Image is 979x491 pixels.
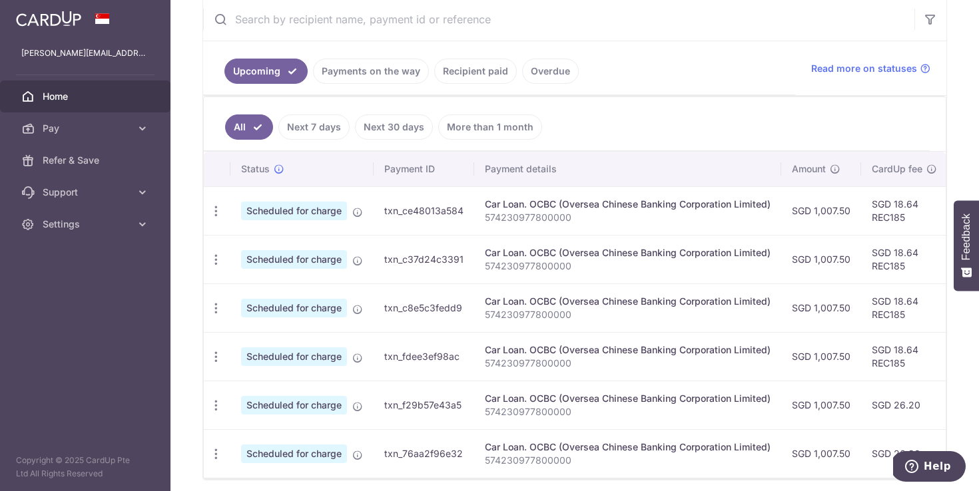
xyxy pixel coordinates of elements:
p: [PERSON_NAME][EMAIL_ADDRESS][DOMAIN_NAME] [21,47,149,60]
span: Scheduled for charge [241,396,347,414]
td: SGD 1,007.50 [781,186,861,235]
span: Scheduled for charge [241,250,347,269]
span: Scheduled for charge [241,202,347,220]
button: Feedback - Show survey [954,200,979,291]
span: Status [241,162,270,176]
a: Recipient paid [434,59,517,84]
td: SGD 1,007.50 [781,283,861,332]
img: CardUp [16,11,81,27]
a: More than 1 month [438,114,542,140]
span: Support [43,186,131,199]
div: Car Loan. OCBC (Oversea Chinese Banking Corporation Limited) [485,440,771,454]
span: Read more on statuses [811,62,917,75]
span: Pay [43,122,131,135]
td: SGD 18.64 REC185 [861,235,948,283]
td: SGD 1,007.50 [781,381,861,429]
span: Scheduled for charge [241,299,347,317]
div: Car Loan. OCBC (Oversea Chinese Banking Corporation Limited) [485,343,771,357]
a: Read more on statuses [811,62,930,75]
th: Payment details [474,152,781,186]
span: Amount [792,162,826,176]
td: SGD 1,007.50 [781,235,861,283]
p: 574230977800000 [485,259,771,273]
p: 574230977800000 [485,357,771,370]
span: Home [43,90,131,103]
div: Car Loan. OCBC (Oversea Chinese Banking Corporation Limited) [485,198,771,211]
td: SGD 1,007.50 [781,429,861,478]
td: txn_c37d24c3391 [374,235,474,283]
p: 574230977800000 [485,211,771,224]
span: CardUp fee [872,162,922,176]
div: Car Loan. OCBC (Oversea Chinese Banking Corporation Limited) [485,392,771,405]
a: All [225,114,273,140]
a: Next 30 days [355,114,433,140]
a: Overdue [522,59,579,84]
a: Next 7 days [278,114,350,140]
td: SGD 1,007.50 [781,332,861,381]
p: 574230977800000 [485,405,771,418]
span: Scheduled for charge [241,444,347,463]
th: Payment ID [374,152,474,186]
span: Settings [43,218,131,231]
p: 574230977800000 [485,454,771,467]
td: SGD 26.20 [861,381,948,429]
p: 574230977800000 [485,308,771,321]
span: Scheduled for charge [241,347,347,366]
div: Car Loan. OCBC (Oversea Chinese Banking Corporation Limited) [485,246,771,259]
td: SGD 18.64 REC185 [861,186,948,235]
td: txn_c8e5c3fedd9 [374,283,474,332]
td: SGD 18.64 REC185 [861,283,948,332]
td: SGD 18.64 REC185 [861,332,948,381]
div: Car Loan. OCBC (Oversea Chinese Banking Corporation Limited) [485,295,771,308]
td: txn_ce48013a584 [374,186,474,235]
td: txn_76aa2f96e32 [374,429,474,478]
td: txn_f29b57e43a5 [374,381,474,429]
span: Feedback [960,214,972,260]
a: Upcoming [224,59,308,84]
td: SGD 26.20 [861,429,948,478]
span: Refer & Save [43,154,131,167]
a: Payments on the way [313,59,429,84]
td: txn_fdee3ef98ac [374,332,474,381]
iframe: Opens a widget where you can find more information [893,451,966,484]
